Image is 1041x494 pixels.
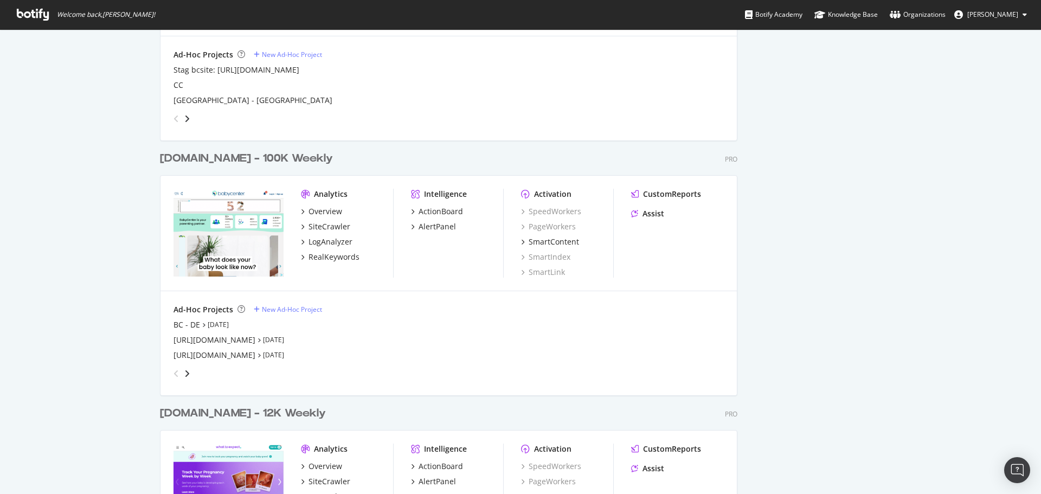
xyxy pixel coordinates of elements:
a: [DOMAIN_NAME] - 100K Weekly [160,151,337,166]
a: [DATE] [263,335,284,344]
div: Activation [534,444,571,454]
div: CustomReports [643,444,701,454]
div: angle-left [169,110,183,127]
a: RealKeywords [301,252,359,262]
a: ActionBoard [411,461,463,472]
div: Intelligence [424,189,467,200]
img: babycenter.com [173,189,284,277]
a: SmartContent [521,236,579,247]
a: New Ad-Hoc Project [254,305,322,314]
a: Overview [301,461,342,472]
div: ActionBoard [419,461,463,472]
div: RealKeywords [309,252,359,262]
a: Stag bcsite: [URL][DOMAIN_NAME] [173,65,299,75]
div: Assist [642,208,664,219]
div: Open Intercom Messenger [1004,457,1030,483]
div: Ad-Hoc Projects [173,304,233,315]
a: Overview [301,206,342,217]
a: LogAnalyzer [301,236,352,247]
a: CustomReports [631,189,701,200]
div: angle-right [183,113,191,124]
a: SmartIndex [521,252,570,262]
a: Assist [631,463,664,474]
a: [DATE] [263,350,284,360]
div: CustomReports [643,189,701,200]
div: Analytics [314,444,348,454]
div: Organizations [890,9,946,20]
div: AlertPanel [419,476,456,487]
span: Bill Elward [967,10,1018,19]
div: Ad-Hoc Projects [173,49,233,60]
div: SmartContent [529,236,579,247]
div: AlertPanel [419,221,456,232]
div: Botify Academy [745,9,802,20]
a: [URL][DOMAIN_NAME] [173,335,255,345]
a: [DOMAIN_NAME] - 12K Weekly [160,406,330,421]
div: Pro [725,409,737,419]
div: angle-right [183,368,191,379]
div: [DOMAIN_NAME] - 100K Weekly [160,151,333,166]
a: Assist [631,208,664,219]
div: angle-left [169,365,183,382]
div: New Ad-Hoc Project [262,305,322,314]
a: CustomReports [631,444,701,454]
div: SiteCrawler [309,476,350,487]
div: Overview [309,461,342,472]
div: SiteCrawler [309,221,350,232]
a: PageWorkers [521,221,576,232]
a: [GEOGRAPHIC_DATA] - [GEOGRAPHIC_DATA] [173,95,332,106]
a: BC - DE [173,319,200,330]
div: Intelligence [424,444,467,454]
div: New Ad-Hoc Project [262,50,322,59]
a: AlertPanel [411,476,456,487]
div: Activation [534,189,571,200]
a: SiteCrawler [301,476,350,487]
span: Welcome back, [PERSON_NAME] ! [57,10,155,19]
a: SmartLink [521,267,565,278]
a: SpeedWorkers [521,461,581,472]
div: LogAnalyzer [309,236,352,247]
div: Analytics [314,189,348,200]
a: ActionBoard [411,206,463,217]
div: [DOMAIN_NAME] - 12K Weekly [160,406,326,421]
a: AlertPanel [411,221,456,232]
a: SpeedWorkers [521,206,581,217]
div: Knowledge Base [814,9,878,20]
div: Pro [725,155,737,164]
a: [DATE] [208,320,229,329]
div: Overview [309,206,342,217]
a: CC [173,80,183,91]
div: ActionBoard [419,206,463,217]
div: Assist [642,463,664,474]
a: [URL][DOMAIN_NAME] [173,350,255,361]
a: New Ad-Hoc Project [254,50,322,59]
a: PageWorkers [521,476,576,487]
button: [PERSON_NAME] [946,6,1036,23]
a: SiteCrawler [301,221,350,232]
